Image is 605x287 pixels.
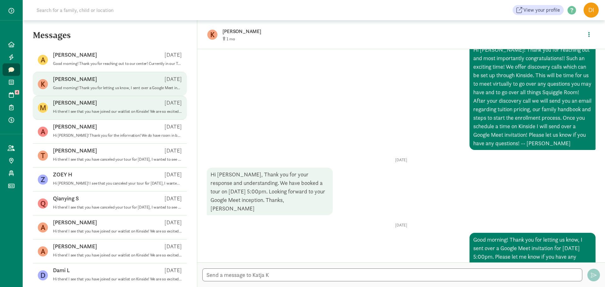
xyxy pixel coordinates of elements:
p: [DATE] [207,223,596,228]
p: Good morning! Thank you for letting us know, I sent over a Google Meet invitation for [DATE] 5:00... [53,85,182,90]
p: Hi there! I see that you have canceled your tour for [DATE], I wanted to see if you were interest... [53,205,182,210]
p: [PERSON_NAME] [53,243,97,250]
figure: T [38,151,48,161]
figure: D [38,270,48,280]
p: [DATE] [164,51,182,59]
figure: Z [38,175,48,185]
p: [DATE] [207,158,596,163]
p: [DATE] [164,171,182,178]
p: ZOEY H [53,171,72,178]
p: [DATE] [164,123,182,130]
p: Hi there! I see that you have joined our waitlist on Kinside! We are so excited that you want to ... [53,277,182,282]
p: Hi there! I see that you have canceled your tour for [DATE], I wanted to see if you were interest... [53,157,182,162]
p: [DATE] [164,75,182,83]
p: [PERSON_NAME] [53,51,97,59]
p: [DATE] [164,267,182,274]
p: [DATE] [164,243,182,250]
figure: Q [38,198,48,209]
p: [PERSON_NAME] [53,99,97,106]
h5: Messages [23,30,197,45]
figure: A [38,222,48,232]
figure: K [38,79,48,89]
p: [PERSON_NAME] [222,27,421,36]
p: [DATE] [164,195,182,202]
p: Good morning! Thank you for reaching out to our center! Currently in our Toddler 2 classroom we o... [53,61,182,66]
p: Qianying S [53,195,79,202]
figure: A [38,55,48,65]
a: 4 [3,89,20,101]
span: 1 [227,36,235,42]
figure: A [38,127,48,137]
p: Hi [PERSON_NAME]! I see that you canceled your tour for [DATE], I wanted to see if you were inter... [53,181,182,186]
p: [PERSON_NAME] [53,75,97,83]
p: [PERSON_NAME] [53,123,97,130]
p: Dami L [53,267,70,274]
p: Hi [PERSON_NAME]! Thank you for the information! We do have room in both our Infant 1 and Infant ... [53,133,182,138]
span: 4 [15,90,19,95]
p: [DATE] [164,147,182,154]
p: [DATE] [164,99,182,106]
input: Search for a family, child or location [33,4,210,16]
p: Hi there! I see that you have joined our waitlist on Kinside! We are so excited that you would li... [53,253,182,258]
figure: M [38,103,48,113]
a: View your profile [513,5,564,15]
div: Hi [PERSON_NAME], Thank you for your response and understanding. We have booked a tour on [DATE] ... [207,168,333,215]
span: View your profile [523,6,560,14]
p: [PERSON_NAME] [53,219,97,226]
figure: A [38,246,48,256]
p: [DATE] [164,219,182,226]
p: Hi there! I see that you have joined our waitlist on Kinside! We are so excited that you would li... [53,109,182,114]
p: Hi there! I see that you have joined our waitlist on Kinside! We are so excited that you would li... [53,229,182,234]
p: [PERSON_NAME] [53,147,97,154]
div: Hi [PERSON_NAME]! Thank you for reaching out and most importantly congratulations!! Such an excit... [470,43,596,150]
figure: K [207,30,217,40]
div: Good morning! Thank you for letting us know, I sent over a Google Meet invitation for [DATE] 5:00... [470,233,596,272]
